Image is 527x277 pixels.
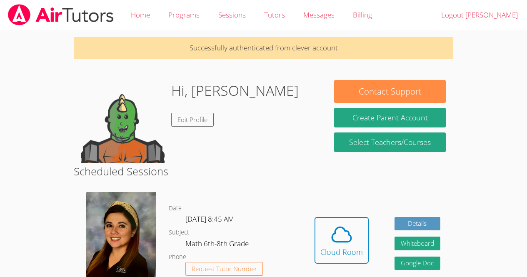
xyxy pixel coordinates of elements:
[395,237,440,250] button: Whiteboard
[169,203,182,214] dt: Date
[334,132,445,152] a: Select Teachers/Courses
[192,266,257,272] span: Request Tutor Number
[81,80,165,163] img: default.png
[395,217,440,231] a: Details
[7,4,115,25] img: airtutors_banner-c4298cdbf04f3fff15de1276eac7730deb9818008684d7c2e4769d2f7ddbe033.png
[320,246,363,258] div: Cloud Room
[185,214,234,224] span: [DATE] 8:45 AM
[74,163,453,179] h2: Scheduled Sessions
[303,10,335,20] span: Messages
[185,238,250,252] dd: Math 6th-8th Grade
[171,113,214,127] a: Edit Profile
[74,37,453,59] p: Successfully authenticated from clever account
[334,80,445,103] button: Contact Support
[169,252,186,262] dt: Phone
[171,80,299,101] h1: Hi, [PERSON_NAME]
[169,227,189,238] dt: Subject
[185,262,263,276] button: Request Tutor Number
[395,257,440,270] a: Google Doc
[315,217,369,264] button: Cloud Room
[334,108,445,127] button: Create Parent Account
